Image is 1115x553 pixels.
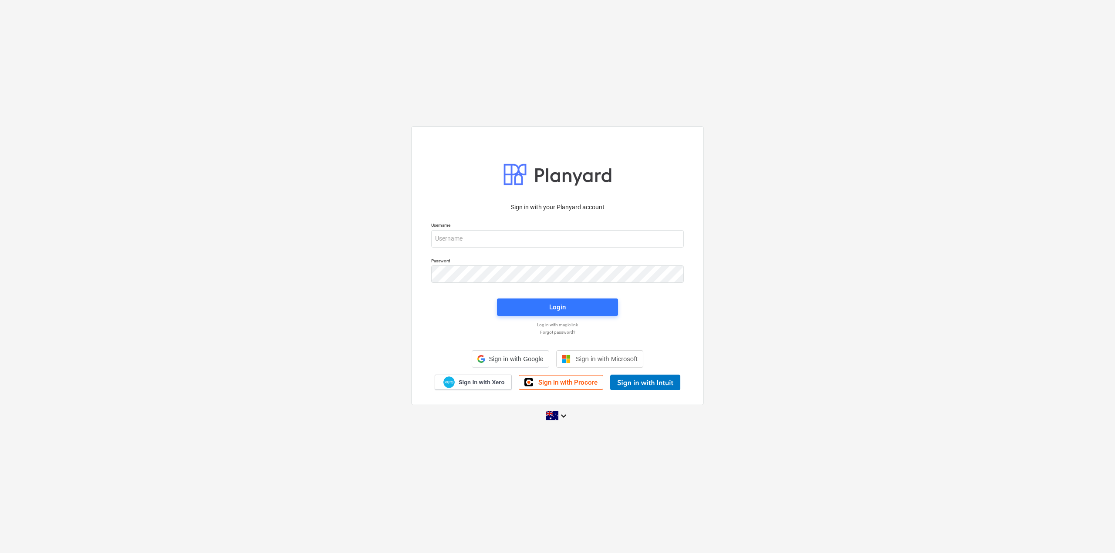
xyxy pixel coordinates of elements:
a: Sign in with Xero [435,375,512,390]
div: Sign in with Google [472,350,549,368]
p: Sign in with your Planyard account [431,203,684,212]
span: Sign in with Microsoft [576,355,638,362]
a: Sign in with Procore [519,375,603,390]
img: Xero logo [443,376,455,388]
a: Forgot password? [427,329,688,335]
input: Username [431,230,684,248]
div: Login [549,302,566,313]
img: Microsoft logo [562,355,571,363]
span: Sign in with Google [489,355,543,362]
i: keyboard_arrow_down [558,411,569,421]
span: Sign in with Procore [538,379,598,386]
p: Password [431,258,684,265]
a: Log in with magic link [427,322,688,328]
p: Username [431,222,684,230]
span: Sign in with Xero [459,379,504,386]
button: Login [497,298,618,316]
